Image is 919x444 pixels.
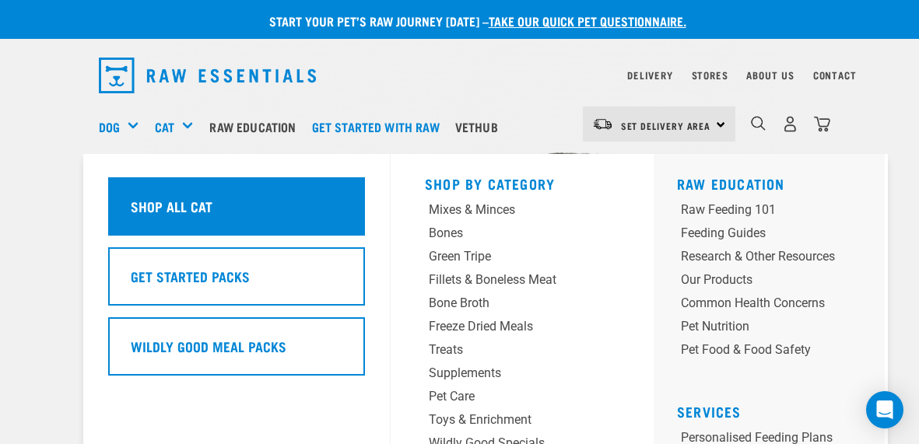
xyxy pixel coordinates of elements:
div: Bones [429,224,582,243]
a: Wildly Good Meal Packs [108,317,365,387]
a: Raw Education [205,96,307,158]
div: Pet Food & Food Safety [681,341,835,359]
nav: dropdown navigation [86,51,833,100]
div: Pet Care [429,387,582,406]
a: Toys & Enrichment [425,411,619,434]
div: Treats [429,341,582,359]
span: Set Delivery Area [621,123,711,128]
h5: Shop All Cat [131,196,212,216]
div: Our Products [681,271,835,289]
a: Contact [813,72,857,78]
img: user.png [782,116,798,132]
div: Open Intercom Messenger [866,391,903,428]
a: Raw Feeding 101 [677,201,872,224]
a: Fillets & Boneless Meat [425,271,619,294]
a: Mixes & Minces [425,201,619,224]
div: Fillets & Boneless Meat [429,271,582,289]
a: Dog [99,117,120,136]
a: Common Health Concerns [677,294,872,317]
a: Freeze Dried Meals [425,317,619,341]
a: Supplements [425,364,619,387]
a: About Us [746,72,794,78]
a: Get started with Raw [308,96,451,158]
div: Common Health Concerns [681,294,835,313]
h5: Wildly Good Meal Packs [131,336,286,356]
a: Vethub [451,96,510,158]
a: Treats [425,341,619,364]
h5: Get Started Packs [131,266,250,286]
a: Raw Education [677,180,785,187]
div: Toys & Enrichment [429,411,582,429]
div: Mixes & Minces [429,201,582,219]
h5: Services [677,404,872,416]
img: Raw Essentials Logo [99,58,317,93]
div: Research & Other Resources [681,247,835,266]
div: Bone Broth [429,294,582,313]
img: home-icon@2x.png [814,116,830,132]
a: take our quick pet questionnaire. [489,17,686,24]
a: Get Started Packs [108,247,365,317]
a: Pet Care [425,387,619,411]
a: Bone Broth [425,294,619,317]
a: Pet Food & Food Safety [677,341,872,364]
img: van-moving.png [592,117,613,131]
a: Cat [155,117,174,136]
a: Bones [425,224,619,247]
img: home-icon-1@2x.png [751,116,766,131]
a: Pet Nutrition [677,317,872,341]
a: Feeding Guides [677,224,872,247]
a: Green Tripe [425,247,619,271]
div: Green Tripe [429,247,582,266]
a: Our Products [677,271,872,294]
a: Shop All Cat [108,177,365,247]
div: Raw Feeding 101 [681,201,835,219]
a: Delivery [627,72,672,78]
div: Supplements [429,364,582,383]
a: Stores [692,72,728,78]
h5: Shop By Category [425,176,619,188]
div: Pet Nutrition [681,317,835,336]
div: Freeze Dried Meals [429,317,582,336]
div: Feeding Guides [681,224,835,243]
a: Research & Other Resources [677,247,872,271]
